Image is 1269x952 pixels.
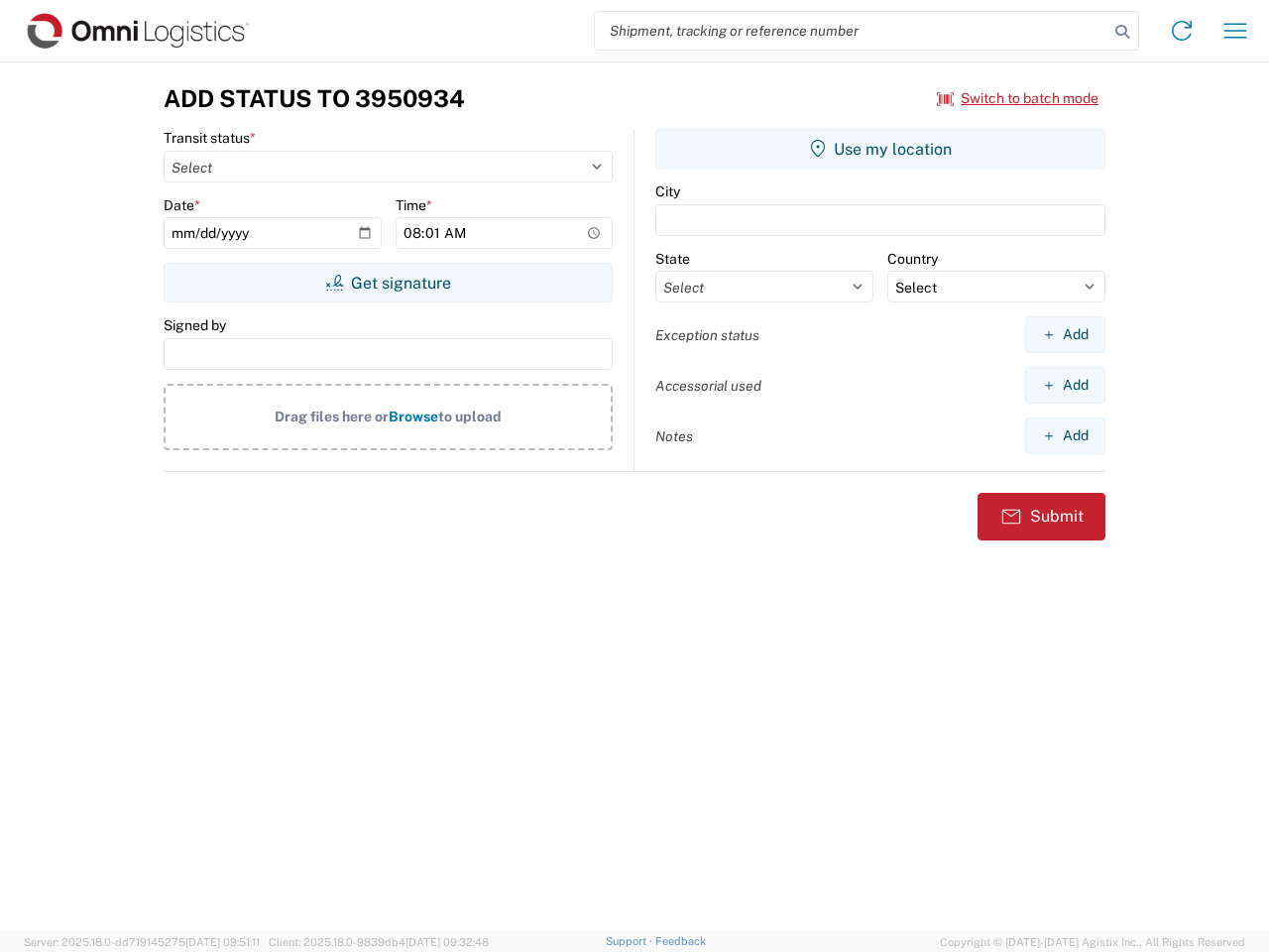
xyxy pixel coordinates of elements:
[655,326,759,344] label: Exception status
[1025,367,1105,404] button: Add
[940,933,1245,951] span: Copyright © [DATE]-[DATE] Agistix Inc., All Rights Reserved
[606,935,655,947] a: Support
[164,129,256,147] label: Transit status
[24,936,260,948] span: Server: 2025.18.0-dd719145275
[269,936,489,948] span: Client: 2025.18.0-9839db4
[185,936,260,948] span: [DATE] 09:51:11
[655,129,1105,169] button: Use my location
[655,250,690,268] label: State
[405,936,489,948] span: [DATE] 09:32:48
[396,196,432,214] label: Time
[164,196,200,214] label: Date
[655,182,680,200] label: City
[275,409,389,424] span: Drag files here or
[164,263,613,302] button: Get signature
[887,250,938,268] label: Country
[389,409,438,424] span: Browse
[1025,316,1105,353] button: Add
[595,12,1108,50] input: Shipment, tracking or reference number
[164,316,226,334] label: Signed by
[164,84,465,113] h3: Add Status to 3950934
[937,82,1098,115] button: Switch to batch mode
[655,377,761,395] label: Accessorial used
[1025,417,1105,454] button: Add
[655,935,706,947] a: Feedback
[438,409,502,424] span: to upload
[655,427,693,445] label: Notes
[978,493,1105,540] button: Submit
